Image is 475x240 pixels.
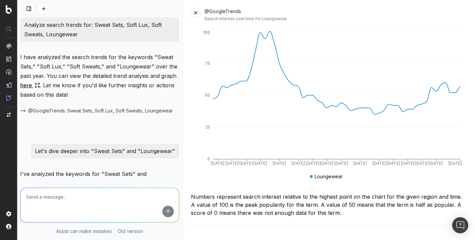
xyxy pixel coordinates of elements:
div: Open Intercom Messenger [452,217,468,233]
p: I've analyzed the keywords for "Sweat Sets" and "Loungewear." You can explore the detailed insigh... [20,169,179,188]
tspan: [DATE] [353,161,367,166]
p: I have analyzed the search trends for the keywords "Sweat Sets," "Soft Lux," "Soft Sweats," and "... [20,52,179,99]
a: Old version [118,228,143,235]
tspan: [DATE] [320,161,333,166]
tspan: 75 [205,61,210,66]
tspan: 50 [205,93,210,98]
p: Analyze search trends for: Sweat Sets, Soft Lux, Soft Sweats, Loungewear [24,20,175,39]
tspan: [DATE] [225,161,238,166]
p: Assist can make mistakes [56,228,112,235]
img: Botify logo [6,5,12,14]
div: Search interest over time for Loungewear [204,16,467,21]
img: Activation [6,69,11,75]
img: Studio [6,82,11,88]
tspan: [DATE] [253,161,267,166]
tspan: [DATE] [306,161,319,166]
tspan: [DATE] [239,161,253,166]
button: @GoogleTrends: Sweat Sets, Soft Lux, Soft Sweats, Loungewear [20,107,173,114]
tspan: [DATE] [387,161,400,166]
a: here [20,81,40,90]
div: Loungewear [310,173,343,180]
span: @GoogleTrends: Sweat Sets, Soft Lux, Soft Sweats, Loungewear [28,107,173,114]
div: @GoogleTrends [204,8,467,21]
tspan: [DATE] [415,161,429,166]
tspan: 25 [205,125,210,130]
tspan: [DATE] [372,161,386,166]
tspan: [DATE] [334,161,348,166]
tspan: [DATE] [429,161,443,166]
p: Let's dive deeper into "Sweat Sets" and "Loungewear" [35,146,175,156]
tspan: 0 [207,156,210,161]
tspan: [DATE] [211,161,224,166]
img: Intelligence [6,56,11,62]
div: Numbers represent search interest relative to the highest point on the chart for the given region... [191,193,467,217]
img: Setting [6,211,11,217]
img: Switch project [7,112,11,117]
img: Analytics [6,43,11,49]
tspan: [DATE] [401,161,414,166]
img: Assist [6,95,11,101]
tspan: [DATE] [291,161,305,166]
tspan: 100 [203,30,210,35]
tspan: [DATE] [273,161,286,166]
img: My account [6,224,11,229]
tspan: [DATE] [448,161,462,166]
